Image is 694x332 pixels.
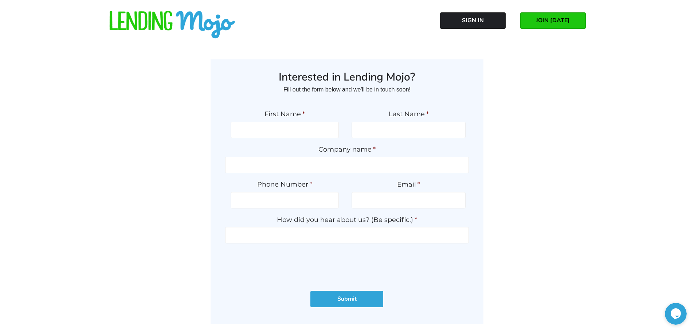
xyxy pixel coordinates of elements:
[352,110,466,118] label: Last Name
[231,110,339,118] label: First Name
[520,12,586,29] a: JOIN [DATE]
[440,12,506,29] a: Sign In
[231,180,339,189] label: Phone Number
[109,11,236,39] img: lm-horizontal-logo
[225,70,469,84] h3: Interested in Lending Mojo?
[291,251,402,279] iframe: reCAPTCHA
[665,303,687,325] iframe: chat widget
[352,180,466,189] label: Email
[462,17,484,24] span: Sign In
[310,291,383,307] input: Submit
[225,145,469,154] label: Company name
[225,84,469,95] p: Fill out the form below and we'll be in touch soon!
[225,216,469,224] label: How did you hear about us? (Be specific.)
[536,17,570,24] span: JOIN [DATE]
